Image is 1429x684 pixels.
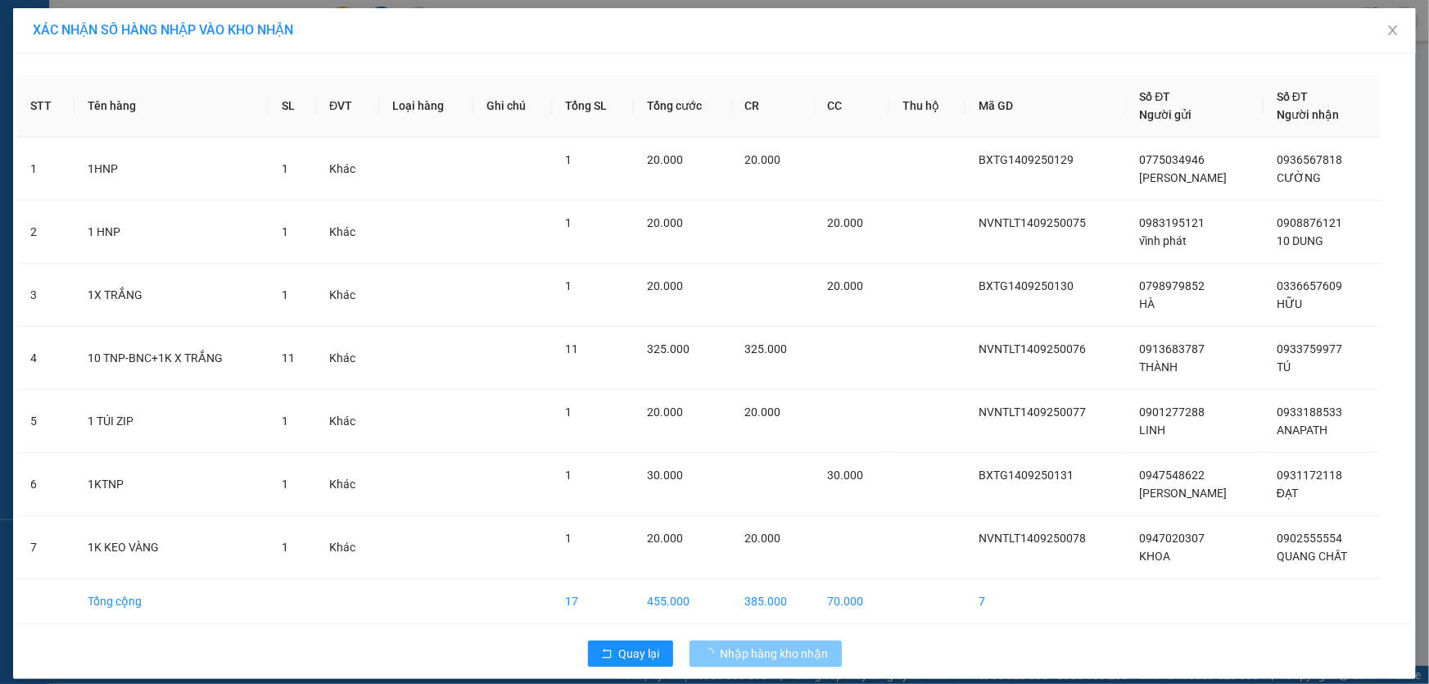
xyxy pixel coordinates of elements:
[745,153,781,166] span: 20.000
[1140,279,1205,292] span: 0798979852
[732,75,815,138] th: CR
[647,405,683,419] span: 20.000
[17,201,75,264] td: 2
[634,579,731,624] td: 455.000
[647,342,690,356] span: 325.000
[1277,90,1308,103] span: Số ĐT
[1277,234,1323,247] span: 10 DUNG
[647,469,683,482] span: 30.000
[565,279,572,292] span: 1
[565,153,572,166] span: 1
[1140,153,1205,166] span: 0775034946
[269,75,316,138] th: SL
[647,153,683,166] span: 20.000
[1140,532,1205,545] span: 0947020307
[815,75,890,138] th: CC
[565,342,578,356] span: 11
[17,516,75,579] td: 7
[75,327,269,390] td: 10 TNP-BNC+1K X TRẮNG
[33,22,293,38] span: XÁC NHẬN SỐ HÀNG NHẬP VÀO KHO NHẬN
[1140,342,1205,356] span: 0913683787
[17,390,75,453] td: 5
[473,75,552,138] th: Ghi chú
[1277,297,1302,310] span: HỮU
[1140,171,1228,184] span: [PERSON_NAME]
[379,75,473,138] th: Loại hàng
[828,469,864,482] span: 30.000
[565,469,572,482] span: 1
[316,453,379,516] td: Khác
[1277,342,1342,356] span: 0933759977
[1277,153,1342,166] span: 0936567818
[647,279,683,292] span: 20.000
[1140,487,1228,500] span: [PERSON_NAME]
[316,390,379,453] td: Khác
[1277,405,1342,419] span: 0933188533
[282,288,288,301] span: 1
[1140,405,1205,419] span: 0901277288
[75,453,269,516] td: 1KTNP
[979,405,1086,419] span: NVNTLT1409250077
[75,138,269,201] td: 1HNP
[316,201,379,264] td: Khác
[979,342,1086,356] span: NVNTLT1409250076
[552,579,634,624] td: 17
[745,532,781,545] span: 20.000
[282,541,288,554] span: 1
[1140,108,1192,121] span: Người gửi
[282,351,295,365] span: 11
[1277,424,1327,437] span: ANAPATH
[552,75,634,138] th: Tổng SL
[745,405,781,419] span: 20.000
[9,117,364,161] div: [GEOGRAPHIC_DATA]
[75,516,269,579] td: 1K KEO VÀNG
[601,648,613,661] span: rollback
[17,453,75,516] td: 6
[1140,360,1178,374] span: THÀNH
[979,279,1074,292] span: BXTG1409250130
[565,532,572,545] span: 1
[565,405,572,419] span: 1
[17,138,75,201] td: 1
[76,78,298,106] text: SGTLT1509250008
[647,216,683,229] span: 20.000
[75,75,269,138] th: Tên hàng
[745,342,788,356] span: 325.000
[282,162,288,175] span: 1
[316,264,379,327] td: Khác
[282,414,288,428] span: 1
[979,532,1086,545] span: NVNTLT1409250078
[979,469,1074,482] span: BXTG1409250131
[1140,550,1171,563] span: KHOA
[1140,216,1205,229] span: 0983195121
[588,641,673,667] button: rollbackQuay lại
[316,75,379,138] th: ĐVT
[828,279,864,292] span: 20.000
[282,225,288,238] span: 1
[965,579,1126,624] td: 7
[1277,532,1342,545] span: 0902555554
[1277,550,1347,563] span: QUANG CHẤT
[690,641,842,667] button: Nhập hàng kho nhận
[1386,24,1400,37] span: close
[1277,487,1298,500] span: ĐẠT
[1140,469,1205,482] span: 0947548622
[889,75,965,138] th: Thu hộ
[634,75,731,138] th: Tổng cước
[979,153,1074,166] span: BXTG1409250129
[75,201,269,264] td: 1 HNP
[1140,297,1155,310] span: HÀ
[732,579,815,624] td: 385.000
[1277,469,1342,482] span: 0931172118
[703,648,721,659] span: loading
[721,645,829,663] span: Nhập hàng kho nhận
[1140,234,1187,247] span: vĩnh phát
[979,216,1086,229] span: NVNTLT1409250075
[1140,90,1171,103] span: Số ĐT
[565,216,572,229] span: 1
[1370,8,1416,54] button: Close
[75,390,269,453] td: 1 TÚI ZIP
[965,75,1126,138] th: Mã GD
[17,264,75,327] td: 3
[75,264,269,327] td: 1X TRẮNG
